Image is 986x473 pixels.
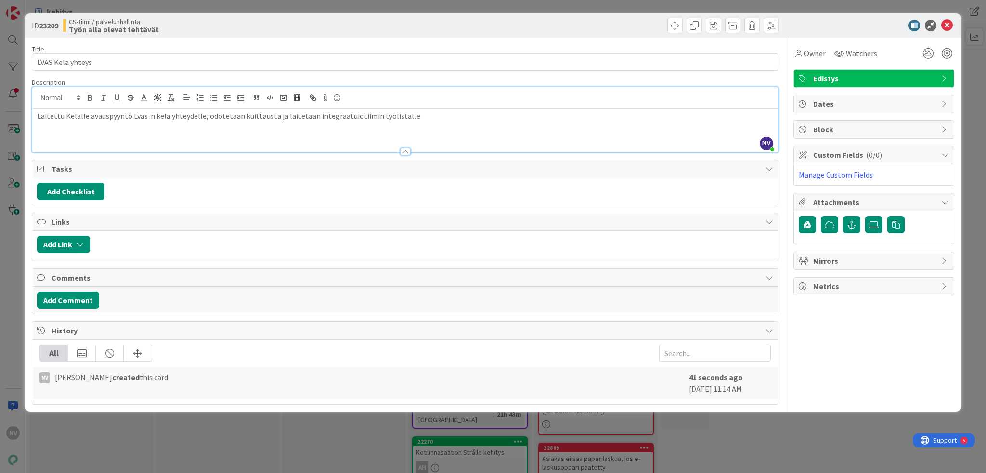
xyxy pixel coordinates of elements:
[813,98,936,110] span: Dates
[689,371,771,395] div: [DATE] 11:14 AM
[813,149,936,161] span: Custom Fields
[52,216,761,228] span: Links
[659,345,771,362] input: Search...
[813,281,936,292] span: Metrics
[37,292,99,309] button: Add Comment
[37,236,90,253] button: Add Link
[813,73,936,84] span: Edistys
[32,78,65,87] span: Description
[40,345,68,361] div: All
[813,196,936,208] span: Attachments
[69,18,159,26] span: CS-tiimi / palvelunhallinta
[804,48,826,59] span: Owner
[689,372,743,382] b: 41 seconds ago
[846,48,877,59] span: Watchers
[799,170,873,179] a: Manage Custom Fields
[69,26,159,33] b: Työn alla olevat tehtävät
[760,137,773,150] span: NV
[32,53,778,71] input: type card name here...
[52,163,761,175] span: Tasks
[813,255,936,267] span: Mirrors
[39,372,50,383] div: NV
[20,1,44,13] span: Support
[37,111,773,122] p: Laitettu Kelalle avauspyyntö Lvas :n kela yhteydelle, odotetaan kuittausta ja laitetaan integraat...
[32,45,44,53] label: Title
[52,325,761,336] span: History
[112,372,140,382] b: created
[37,183,104,200] button: Add Checklist
[813,124,936,135] span: Block
[32,20,58,31] span: ID
[866,150,882,160] span: ( 0/0 )
[39,21,58,30] b: 23209
[50,4,52,12] div: 5
[55,371,168,383] span: [PERSON_NAME] this card
[52,272,761,283] span: Comments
